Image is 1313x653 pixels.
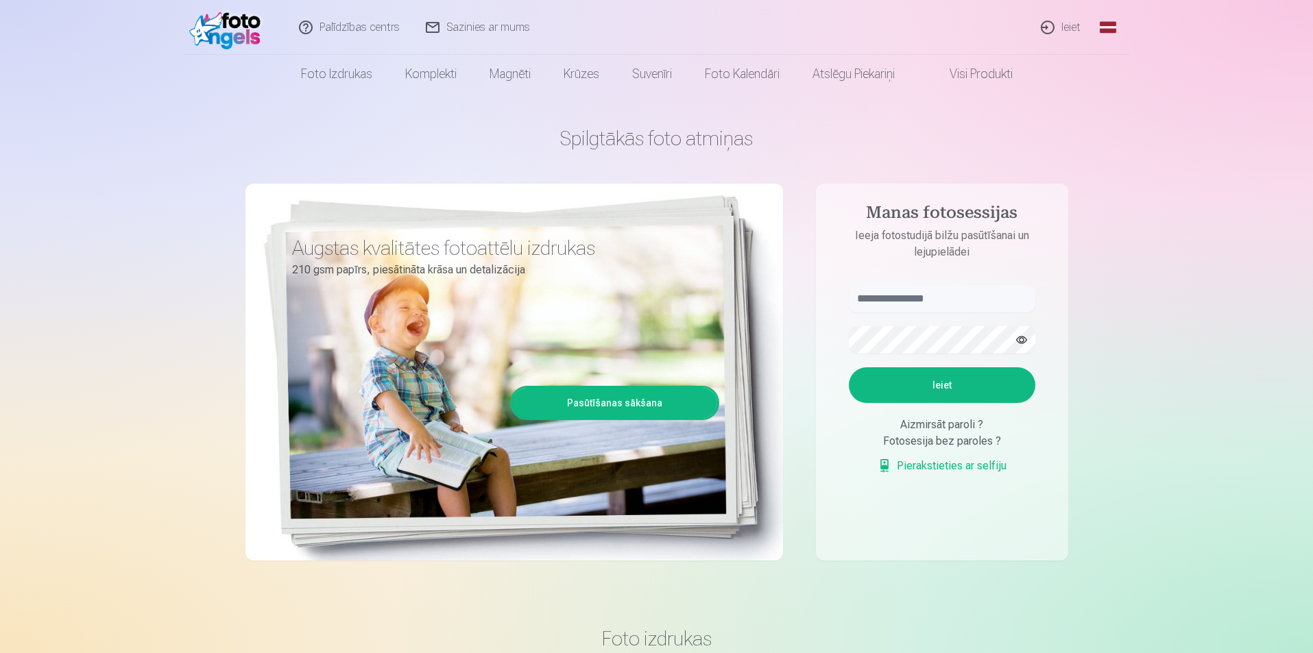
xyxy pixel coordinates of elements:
[547,55,616,93] a: Krūzes
[849,417,1035,433] div: Aizmirsāt paroli ?
[616,55,688,93] a: Suvenīri
[849,367,1035,403] button: Ieiet
[473,55,547,93] a: Magnēti
[285,55,389,93] a: Foto izdrukas
[189,5,268,49] img: /fa1
[796,55,911,93] a: Atslēgu piekariņi
[389,55,473,93] a: Komplekti
[292,236,709,260] h3: Augstas kvalitātes fotoattēlu izdrukas
[512,388,717,418] a: Pasūtīšanas sākšana
[835,203,1049,227] h4: Manas fotosessijas
[878,458,1007,474] a: Pierakstieties ar selfiju
[688,55,796,93] a: Foto kalendāri
[849,433,1035,449] div: Fotosesija bez paroles ?
[245,126,1068,151] h1: Spilgtākās foto atmiņas
[835,227,1049,260] p: Ieeja fotostudijā bilžu pasūtīšanai un lejupielādei
[911,55,1029,93] a: Visi produkti
[256,626,1057,651] h3: Foto izdrukas
[292,260,709,280] p: 210 gsm papīrs, piesātināta krāsa un detalizācija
